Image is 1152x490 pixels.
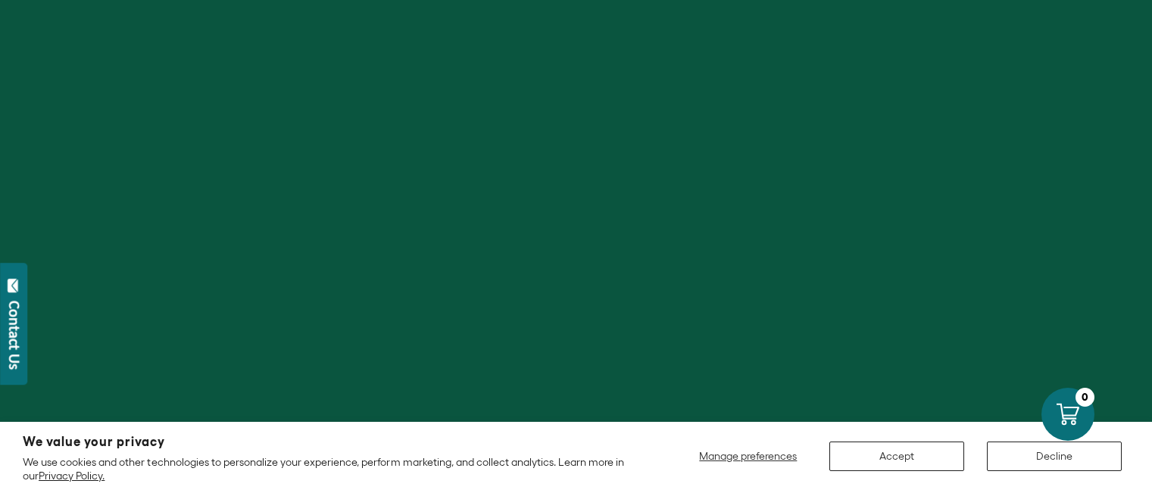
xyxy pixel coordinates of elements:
div: Contact Us [7,301,22,370]
button: Manage preferences [690,442,807,471]
p: We use cookies and other technologies to personalize your experience, perform marketing, and coll... [23,455,635,482]
h2: We value your privacy [23,435,635,448]
button: Accept [829,442,964,471]
a: Privacy Policy. [39,470,105,482]
button: Decline [987,442,1122,471]
span: Manage preferences [699,450,797,462]
div: 0 [1076,388,1094,407]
